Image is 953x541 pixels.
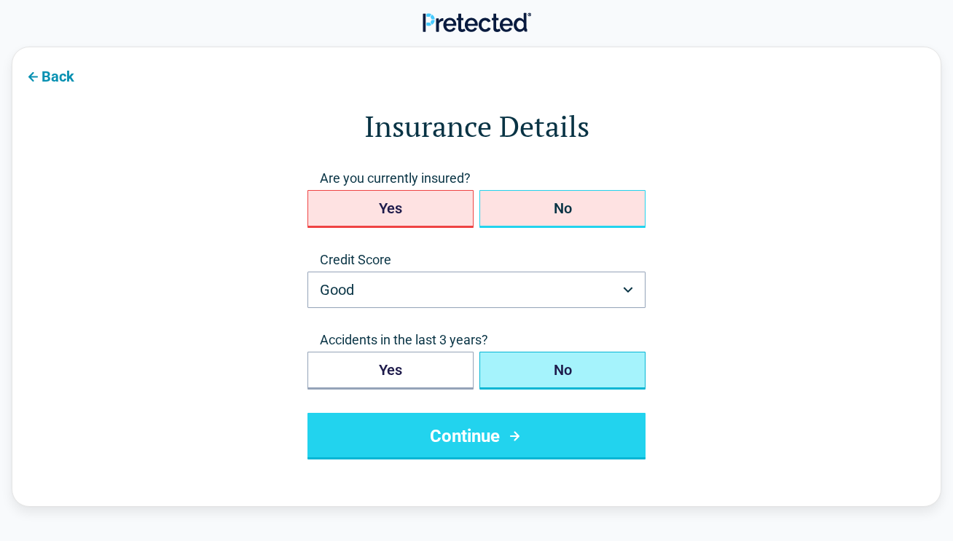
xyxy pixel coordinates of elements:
[71,106,882,146] h1: Insurance Details
[307,190,474,228] button: Yes
[479,190,646,228] button: No
[307,352,474,390] button: Yes
[307,413,646,459] button: Continue
[307,331,646,349] span: Accidents in the last 3 years?
[307,170,646,187] span: Are you currently insured?
[12,59,86,92] button: Back
[479,352,646,390] button: No
[307,251,646,269] label: Credit Score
